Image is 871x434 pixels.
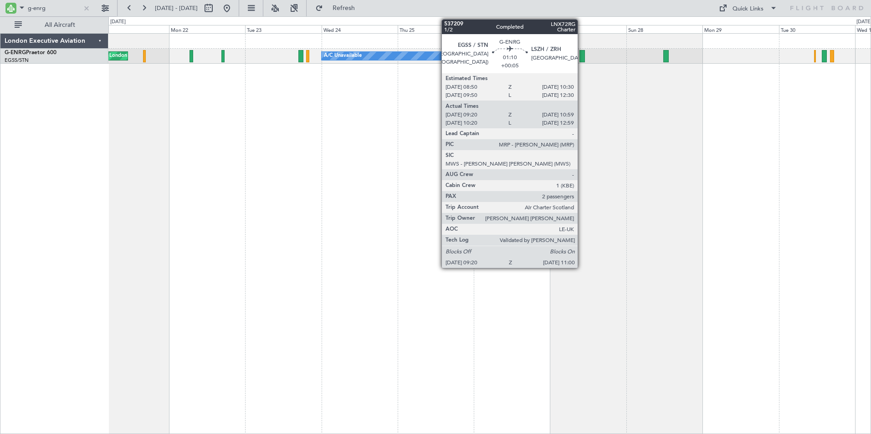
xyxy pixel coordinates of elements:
div: Wed 24 [322,25,398,33]
div: Sun 28 [626,25,702,33]
button: All Aircraft [10,18,99,32]
a: G-ENRGPraetor 600 [5,50,56,56]
span: All Aircraft [24,22,96,28]
button: Quick Links [714,1,782,15]
div: A/C Unavailable [324,49,362,63]
div: Mon 22 [169,25,245,33]
span: G-ENRG [5,50,26,56]
button: Refresh [311,1,366,15]
div: [DATE] [110,18,126,26]
div: Tue 30 [779,25,855,33]
div: Tue 23 [245,25,321,33]
span: Refresh [325,5,363,11]
div: Sun 21 [92,25,169,33]
div: Thu 25 [398,25,474,33]
a: EGSS/STN [5,57,29,64]
input: A/C (Reg. or Type) [28,1,80,15]
div: Quick Links [733,5,763,14]
span: [DATE] - [DATE] [155,4,198,12]
div: Fri 26 [474,25,550,33]
div: Sat 27 [550,25,626,33]
div: Mon 29 [702,25,779,33]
